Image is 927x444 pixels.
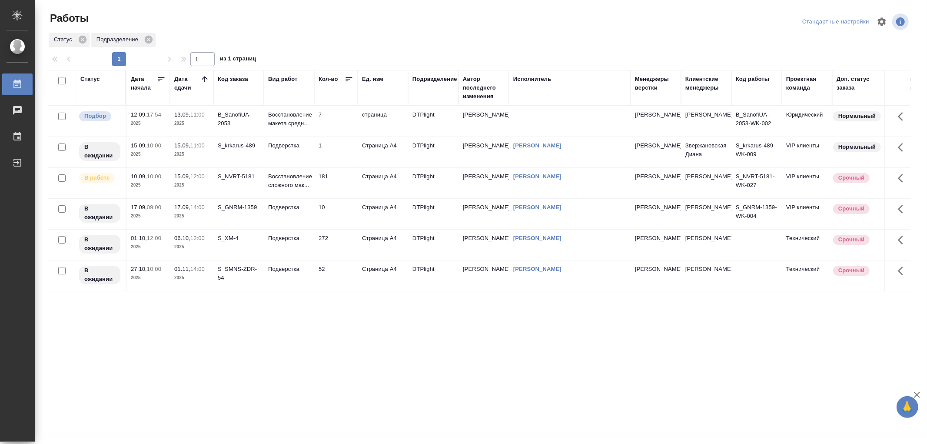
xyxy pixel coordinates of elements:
p: 01.10, [131,235,147,241]
div: Код работы [736,75,769,83]
p: Восстановление макета средн... [268,110,310,128]
p: 12:00 [147,235,161,241]
div: S_XM-4 [218,234,259,243]
td: 10 [314,199,358,229]
p: Подразделение [96,35,141,44]
td: [PERSON_NAME] [459,168,509,198]
p: Нормальный [838,112,876,120]
p: 14:00 [190,266,205,272]
p: [PERSON_NAME] [635,110,677,119]
td: 181 [314,168,358,198]
td: S_NVRT-5181-WK-027 [731,168,782,198]
td: [PERSON_NAME] [681,106,731,137]
td: [PERSON_NAME] [681,230,731,260]
p: 11:00 [190,142,205,149]
p: Подверстка [268,203,310,212]
div: Ед. изм [362,75,383,83]
a: [PERSON_NAME] [513,173,562,180]
p: В ожидании [84,204,115,222]
button: Здесь прячутся важные кнопки [893,168,914,189]
p: [PERSON_NAME] [635,172,677,181]
p: 12.09, [131,111,147,118]
td: S_krkarus-489-WK-009 [731,137,782,167]
p: Срочный [838,235,864,244]
td: Технический [782,260,832,291]
div: Статус [80,75,100,83]
a: [PERSON_NAME] [513,204,562,210]
div: S_NVRT-5181 [218,172,259,181]
p: 09:00 [147,204,161,210]
div: Подразделение [91,33,156,47]
p: [PERSON_NAME] [635,265,677,274]
p: 2025 [131,181,166,190]
p: 17.09, [131,204,147,210]
div: Менеджеры верстки [635,75,677,92]
p: 12:00 [190,235,205,241]
p: 06.10, [174,235,190,241]
div: Подразделение [412,75,457,83]
div: Клиентские менеджеры [685,75,727,92]
p: 2025 [174,212,209,220]
p: 01.11, [174,266,190,272]
button: Здесь прячутся важные кнопки [893,106,914,127]
a: [PERSON_NAME] [513,142,562,149]
td: [PERSON_NAME] [459,260,509,291]
div: Доп. статус заказа [837,75,882,92]
button: Здесь прячутся важные кнопки [893,199,914,220]
div: Исполнитель выполняет работу [78,172,121,184]
p: 17:54 [147,111,161,118]
p: В ожидании [84,235,115,253]
td: DTPlight [408,106,459,137]
p: 10:00 [147,173,161,180]
td: B_SanofiUA-2053-WK-002 [731,106,782,137]
td: Страница А4 [358,199,408,229]
div: Исполнитель назначен, приступать к работе пока рано [78,141,121,162]
p: 2025 [174,119,209,128]
p: 27.10, [131,266,147,272]
span: из 1 страниц [220,53,256,66]
div: Исполнитель [513,75,552,83]
button: Здесь прячутся важные кнопки [893,230,914,250]
p: В ожидании [84,143,115,160]
button: Здесь прячутся важные кнопки [893,137,914,158]
div: Можно подбирать исполнителей [78,110,121,122]
p: 13.09, [174,111,190,118]
p: 17.09, [174,204,190,210]
td: [PERSON_NAME] [459,230,509,260]
p: 2025 [131,212,166,220]
td: Звержановская Диана [681,137,731,167]
p: 15.09, [174,142,190,149]
span: 🙏 [900,398,915,416]
td: 272 [314,230,358,260]
p: 2025 [174,243,209,251]
div: S_SMNS-ZDR-54 [218,265,259,282]
td: 7 [314,106,358,137]
p: 2025 [131,243,166,251]
p: [PERSON_NAME] [635,234,677,243]
td: DTPlight [408,137,459,167]
div: Код заказа [218,75,248,83]
td: DTPlight [408,199,459,229]
p: 12:00 [190,173,205,180]
p: 11:00 [190,111,205,118]
td: [PERSON_NAME] [681,199,731,229]
td: DTPlight [408,168,459,198]
p: 15.09, [174,173,190,180]
div: Исполнитель назначен, приступать к работе пока рано [78,234,121,254]
td: VIP клиенты [782,199,832,229]
div: Дата сдачи [174,75,200,92]
td: Страница А4 [358,230,408,260]
p: Срочный [838,174,864,182]
td: Страница А4 [358,260,408,291]
a: [PERSON_NAME] [513,266,562,272]
td: страница [358,106,408,137]
td: DTPlight [408,230,459,260]
p: Подверстка [268,234,310,243]
button: Здесь прячутся важные кнопки [893,260,914,281]
td: [PERSON_NAME] [459,199,509,229]
div: S_GNRM-1359 [218,203,259,212]
td: Технический [782,230,832,260]
td: [PERSON_NAME] [681,260,731,291]
p: 2025 [174,181,209,190]
p: Срочный [838,266,864,275]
